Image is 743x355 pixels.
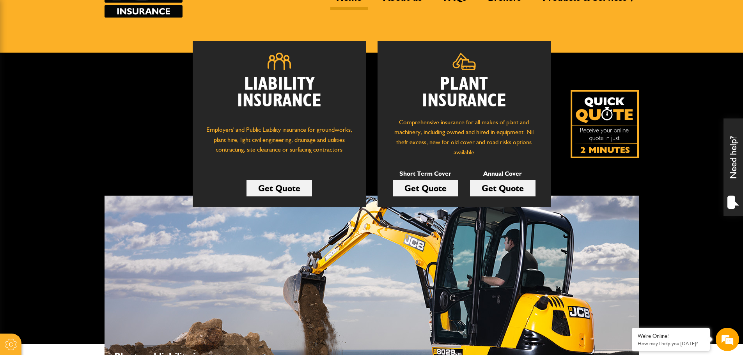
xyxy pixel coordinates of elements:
a: Get Quote [470,180,536,196]
div: Need help? [723,118,743,216]
h2: Plant Insurance [389,76,539,110]
p: Short Term Cover [393,169,458,179]
a: Get Quote [246,180,312,196]
h2: Liability Insurance [204,76,354,117]
a: Get Quote [393,180,458,196]
div: We're Online! [638,333,704,339]
p: Comprehensive insurance for all makes of plant and machinery, including owned and hired in equipm... [389,117,539,157]
p: How may I help you today? [638,341,704,346]
p: Annual Cover [470,169,536,179]
p: Employers' and Public Liability insurance for groundworks, plant hire, light civil engineering, d... [204,125,354,162]
img: Quick Quote [571,90,639,158]
a: Get your insurance quote isn just 2-minutes [571,90,639,158]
